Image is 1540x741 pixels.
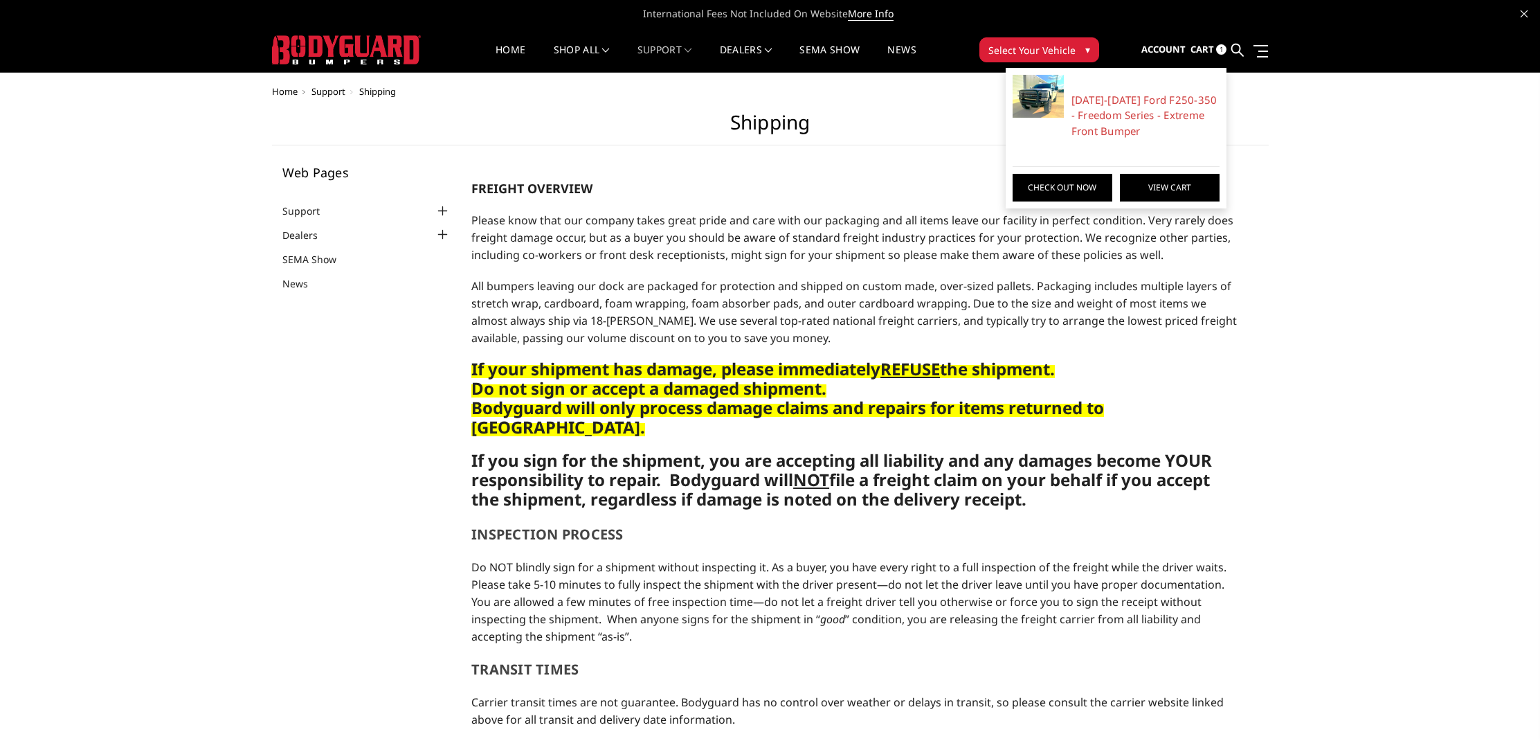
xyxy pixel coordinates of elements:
strong: TRANSIT TIMES [471,660,579,679]
a: More Info [848,7,894,21]
em: good [820,611,845,627]
a: View Cart [1120,174,1220,202]
a: Support [637,45,692,72]
a: Home [272,85,298,98]
h1: Shipping [272,111,1269,145]
span: ▾ [1085,42,1090,57]
font: Bodyguard will only process damage claims and repairs for items returned to [GEOGRAPHIC_DATA]. [471,396,1104,438]
button: Select Your Vehicle [979,37,1099,62]
strong: FREIGHT OVERVIEW [471,180,592,197]
span: All bumpers leaving our dock are packaged for protection and shipped on custom made, over-sized p... [471,278,1237,346]
span: $2,344.00 [1071,142,1109,156]
span: BODYGUARD [1071,76,1125,90]
span: Please know that our company takes great pride and care with our packaging and all items leave ou... [471,213,1233,262]
a: Support [282,204,337,218]
a: Support [311,85,345,98]
u: NOT [793,468,829,491]
a: Cart 1 [1190,31,1226,69]
span: 1 [1216,44,1226,55]
font: Carrier transit times are not guarantee. Bodyguard has no control over weather or delays in trans... [471,695,1224,727]
a: Dealers [720,45,772,72]
a: News [282,276,325,291]
span: Account [1141,43,1186,55]
span: Shipping [359,85,396,98]
u: REFUSE [880,357,940,380]
img: BODYGUARD BUMPERS [272,35,421,64]
h5: Web Pages [282,166,451,179]
a: SEMA Show [282,252,354,267]
font: Do NOT blindly sign for a shipment without inspecting it. As a buyer, you have every right to a f... [471,560,1226,644]
img: 2023-2025 Ford F250-350 - Freedom Series - Extreme Front Bumper [1013,75,1065,117]
a: Home [496,45,525,72]
a: Check out now [1013,174,1112,202]
a: Account [1141,31,1186,69]
strong: If you sign for the shipment, you are accepting all liability and any damages become YOUR respons... [471,449,1212,510]
font: If your shipment has damage, please immediately the shipment. [471,357,1055,380]
a: SEMA Show [799,45,860,72]
strong: INSPECTION PROCESS [471,525,624,544]
span: Cart [1190,43,1214,55]
a: [DATE]-[DATE] Ford F250-350 - Freedom Series - Extreme Front Bumper [1071,92,1220,139]
a: News [887,45,916,72]
a: Dealers [282,228,335,242]
font: Do not sign or accept a damaged shipment. [471,377,826,400]
a: shop all [554,45,610,72]
span: Select Your Vehicle [988,43,1076,57]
